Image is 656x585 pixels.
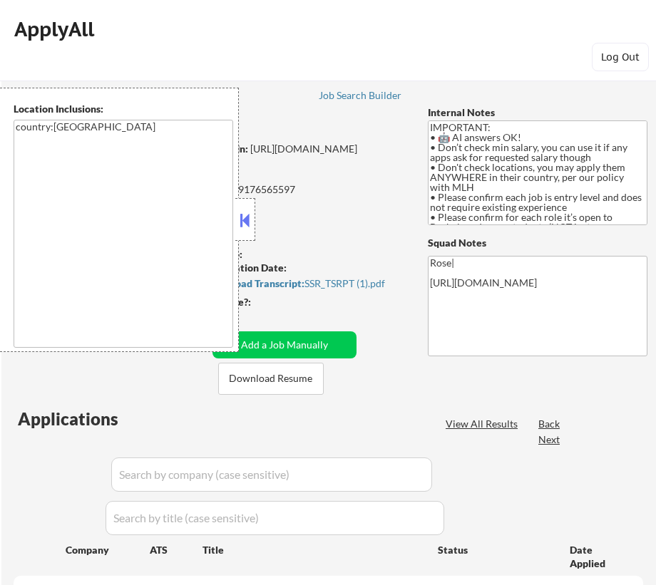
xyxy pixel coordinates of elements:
[250,143,357,155] a: [URL][DOMAIN_NAME]
[66,543,150,557] div: Company
[14,17,98,41] div: ApplyAll
[203,543,424,557] div: Title
[212,331,357,358] button: Add a Job Manually
[438,537,548,562] div: Status
[206,279,404,289] div: SSR_TSRPT (1).pdf
[218,363,324,395] button: Download Resume
[538,417,561,431] div: Back
[206,182,408,197] div: 9176565597
[111,457,432,492] input: Search by company (case sensitive)
[428,236,647,250] div: Squad Notes
[18,410,159,428] div: Applications
[446,417,522,431] div: View All Results
[319,90,402,100] div: Job Search Builder
[570,543,626,571] div: Date Applied
[14,102,233,116] div: Location Inclusions:
[150,543,203,557] div: ATS
[428,105,647,120] div: Internal Notes
[592,43,649,71] button: Log Out
[106,501,444,535] input: Search by title (case sensitive)
[206,278,404,292] a: Download Transcript:SSR_TSRPT (1).pdf
[538,433,561,447] div: Next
